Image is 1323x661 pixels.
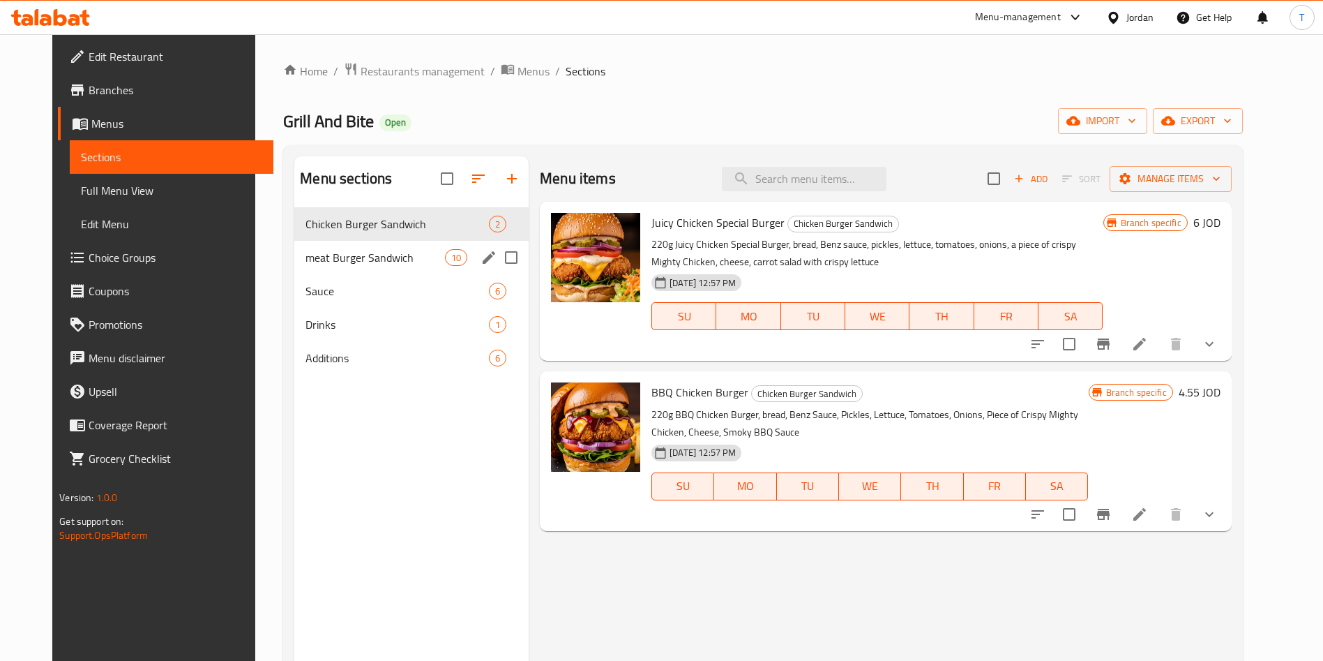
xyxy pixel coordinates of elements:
[446,251,467,265] span: 10
[1115,216,1187,230] span: Branch specific
[975,9,1061,26] div: Menu-management
[1053,168,1110,190] span: Select section first
[283,105,374,137] span: Grill And Bite
[909,302,974,330] button: TH
[58,308,273,341] a: Promotions
[1021,327,1054,361] button: sort-choices
[1058,108,1147,134] button: import
[517,63,550,80] span: Menus
[1008,168,1053,190] button: Add
[787,306,840,327] span: TU
[845,302,909,330] button: WE
[294,241,529,274] div: meat Burger Sandwich10edit
[305,249,445,266] div: meat Burger Sandwich
[445,249,467,266] div: items
[1031,476,1082,496] span: SA
[1159,498,1193,531] button: delete
[1193,498,1226,531] button: show more
[489,350,506,366] div: items
[305,216,489,232] span: Chicken Burger Sandwich
[58,442,273,475] a: Grocery Checklist
[1179,383,1220,402] h6: 4.55 JOD
[70,207,273,241] a: Edit Menu
[294,308,529,341] div: Drinks1
[1299,10,1304,25] span: T
[294,207,529,241] div: Chicken Burger Sandwich2
[490,318,506,332] span: 1
[651,382,748,403] span: BBQ Chicken Burger
[89,417,262,433] span: Coverage Report
[651,406,1088,441] p: 220g BBQ Chicken Burger, bread, Benz Sauce, Pickles, Lettuce, Tomatoes, Onions, Piece of Crispy M...
[58,107,273,140] a: Menus
[1121,170,1220,188] span: Manage items
[1126,10,1154,25] div: Jordan
[851,306,904,327] span: WE
[551,383,640,472] img: BBQ Chicken Burger
[907,476,958,496] span: TH
[901,473,963,500] button: TH
[91,115,262,132] span: Menus
[651,236,1103,271] p: 220g Juicy Chicken Special Burger, bread, Benz sauce, pickles, lettuce, tomatoes, onions, a piece...
[294,202,529,380] nav: Menu sections
[379,114,411,131] div: Open
[70,174,273,207] a: Full Menu View
[551,213,640,302] img: Juicy Chicken Special Burger
[664,276,741,290] span: [DATE] 12:57 PM
[81,149,262,165] span: Sections
[89,82,262,98] span: Branches
[540,168,616,189] h2: Menu items
[1159,327,1193,361] button: delete
[89,249,262,266] span: Choice Groups
[379,117,411,128] span: Open
[305,316,489,333] span: Drinks
[58,274,273,308] a: Coupons
[1193,213,1220,232] h6: 6 JOD
[294,341,529,375] div: Additions6
[489,283,506,299] div: items
[651,212,785,233] span: Juicy Chicken Special Burger
[283,63,328,80] a: Home
[495,162,529,195] button: Add section
[305,350,489,366] span: Additions
[96,489,118,507] span: 1.0.0
[58,241,273,274] a: Choice Groups
[89,48,262,65] span: Edit Restaurant
[59,526,148,544] a: Support.OpsPlatform
[1201,506,1218,523] svg: Show Choices
[658,476,709,496] span: SU
[555,63,560,80] li: /
[489,316,506,333] div: items
[974,302,1038,330] button: FR
[980,306,1033,327] span: FR
[1087,327,1120,361] button: Branch-specific-item
[1038,302,1103,330] button: SA
[969,476,1020,496] span: FR
[432,164,462,193] span: Select all sections
[490,285,506,298] span: 6
[1008,168,1053,190] span: Add item
[490,218,506,231] span: 2
[1026,473,1088,500] button: SA
[1054,329,1084,359] span: Select to update
[344,62,485,80] a: Restaurants management
[462,162,495,195] span: Sort sections
[651,473,714,500] button: SU
[752,386,862,402] span: Chicken Burger Sandwich
[58,40,273,73] a: Edit Restaurant
[1131,336,1148,352] a: Edit menu item
[1110,166,1232,192] button: Manage items
[89,450,262,467] span: Grocery Checklist
[333,63,338,80] li: /
[305,283,489,299] span: Sauce
[845,476,895,496] span: WE
[751,385,863,402] div: Chicken Burger Sandwich
[81,216,262,232] span: Edit Menu
[1201,336,1218,352] svg: Show Choices
[722,167,886,191] input: search
[89,316,262,333] span: Promotions
[58,73,273,107] a: Branches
